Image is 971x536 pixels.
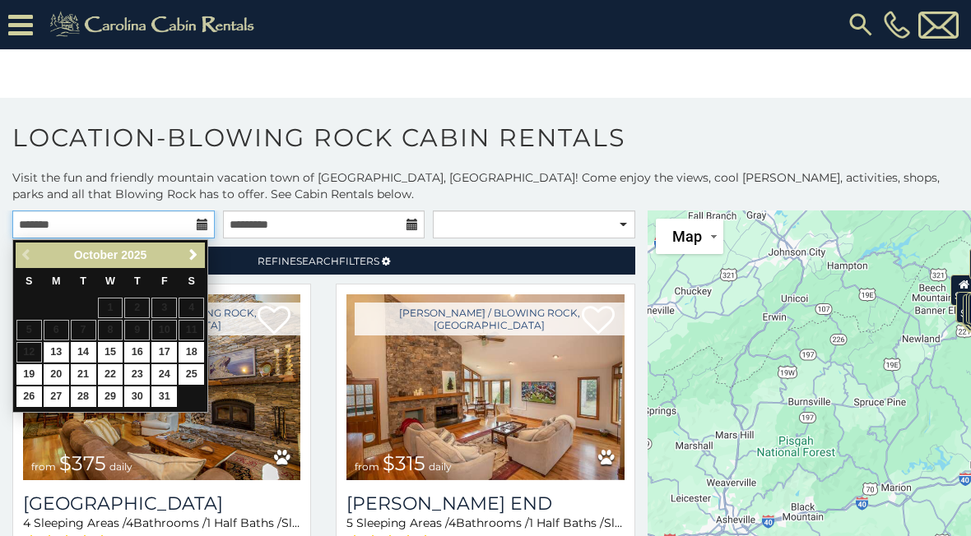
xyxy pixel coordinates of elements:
[880,11,914,39] a: [PHONE_NUMBER]
[296,255,339,267] span: Search
[71,386,96,407] a: 28
[105,275,115,287] span: Wednesday
[23,515,30,530] span: 4
[80,275,86,287] span: Tuesday
[124,364,150,385] a: 23
[448,515,456,530] span: 4
[346,492,624,515] a: [PERSON_NAME] End
[151,386,177,407] a: 31
[98,342,123,363] a: 15
[346,492,624,515] h3: Moss End
[207,515,281,530] span: 1 Half Baths /
[16,386,42,407] a: 26
[151,364,177,385] a: 24
[179,364,204,385] a: 25
[41,8,268,41] img: Khaki-logo.png
[121,248,146,261] span: 2025
[355,303,624,335] a: [PERSON_NAME] / Blowing Rock, [GEOGRAPHIC_DATA]
[183,245,203,266] a: Next
[346,294,624,480] a: Moss End from $315 daily
[74,248,118,261] span: October
[383,451,425,475] span: $315
[529,515,604,530] span: 1 Half Baths /
[179,342,204,363] a: 18
[59,451,106,475] span: $375
[258,255,379,267] span: Refine Filters
[98,386,123,407] a: 29
[71,342,96,363] a: 14
[355,460,379,473] span: from
[44,342,69,363] a: 13
[31,460,56,473] span: from
[134,275,141,287] span: Thursday
[672,228,702,245] span: Map
[346,294,624,480] img: Moss End
[846,10,876,39] img: search-regular.svg
[44,386,69,407] a: 27
[26,275,32,287] span: Sunday
[109,460,132,473] span: daily
[52,275,61,287] span: Monday
[23,492,300,515] h3: Mountain Song Lodge
[16,364,42,385] a: 19
[12,247,635,275] a: RefineSearchFilters
[346,515,353,530] span: 5
[187,248,200,261] span: Next
[23,492,300,515] a: [GEOGRAPHIC_DATA]
[44,364,69,385] a: 20
[71,364,96,385] a: 21
[429,460,452,473] span: daily
[126,515,133,530] span: 4
[151,342,177,363] a: 17
[161,275,168,287] span: Friday
[98,364,123,385] a: 22
[188,275,195,287] span: Saturday
[124,342,150,363] a: 16
[656,219,723,254] button: Change map style
[124,386,150,407] a: 30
